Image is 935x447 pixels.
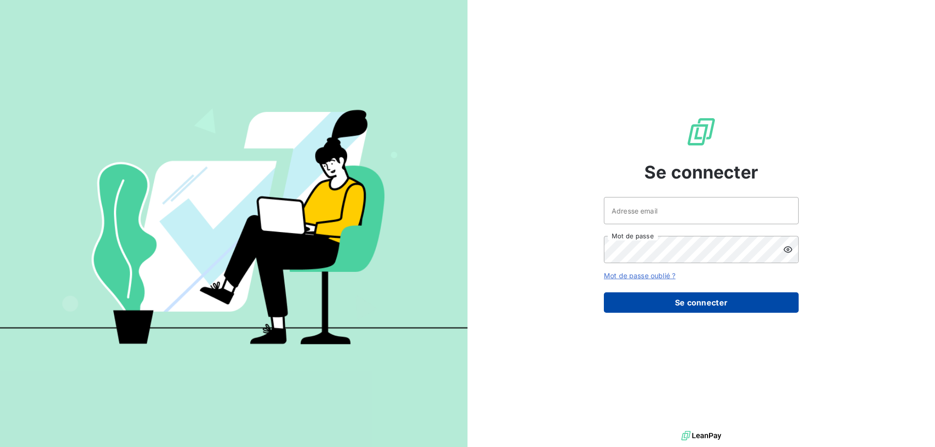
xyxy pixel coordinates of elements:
[604,197,799,224] input: placeholder
[604,292,799,313] button: Se connecter
[686,116,717,147] img: Logo LeanPay
[644,159,758,185] span: Se connecter
[604,271,675,280] a: Mot de passe oublié ?
[681,429,721,443] img: logo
